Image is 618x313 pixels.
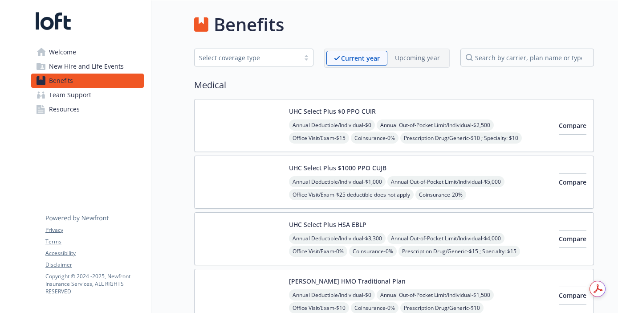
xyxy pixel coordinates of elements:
button: Compare [559,230,586,248]
span: Resources [49,102,80,116]
p: Upcoming year [395,53,440,62]
img: United Healthcare Insurance Company carrier logo [202,220,282,258]
input: search by carrier, plan name or type [460,49,594,66]
span: Upcoming year [387,51,447,66]
span: Compare [559,121,586,130]
span: Coinsurance - 0% [349,246,397,257]
a: Resources [31,102,144,116]
a: Privacy [45,226,143,234]
img: United Healthcare Insurance Company carrier logo [202,107,282,144]
span: Prescription Drug/Generic - $10 ; Specialty: $10 [400,132,522,144]
span: Welcome [49,45,76,59]
a: Team Support [31,88,144,102]
span: Compare [559,291,586,300]
button: Compare [559,173,586,191]
a: Disclaimer [45,261,143,269]
span: Coinsurance - 0% [351,132,398,144]
span: Office Visit/Exam - $15 [289,132,349,144]
span: Annual Out-of-Pocket Limit/Individual - $1,500 [377,289,494,301]
span: Office Visit/Exam - $25 deductible does not apply [289,189,414,200]
span: Annual Out-of-Pocket Limit/Individual - $5,000 [387,176,504,187]
span: Annual Deductible/Individual - $1,000 [289,176,386,187]
span: Annual Deductible/Individual - $0 [289,119,375,131]
a: Welcome [31,45,144,59]
p: Current year [341,54,380,63]
h2: Medical [194,78,594,92]
a: New Hire and Life Events [31,59,144,74]
span: Compare [559,178,586,186]
h1: Benefits [214,11,284,38]
span: Office Visit/Exam - 0% [289,246,347,257]
p: Copyright © 2024 - 2025 , Newfront Insurance Services, ALL RIGHTS RESERVED [45,272,143,295]
span: Prescription Drug/Generic - $15 ; Specialty: $15 [398,246,520,257]
span: Coinsurance - 20% [415,189,466,200]
span: Annual Deductible/Individual - $0 [289,289,375,301]
span: Annual Out-of-Pocket Limit/Individual - $4,000 [387,233,504,244]
div: Select coverage type [199,53,295,62]
a: Benefits [31,74,144,88]
span: Annual Out-of-Pocket Limit/Individual - $2,500 [377,119,494,131]
button: Compare [559,117,586,135]
a: Terms [45,238,143,246]
img: United Healthcare Insurance Company carrier logo [202,163,282,201]
button: Compare [559,287,586,305]
button: UHC Select Plus $0 PPO CUIR [289,107,376,116]
button: UHC Select Plus HSA EBLP [289,220,366,229]
span: Team Support [49,88,91,102]
span: Annual Deductible/Individual - $3,300 [289,233,386,244]
span: New Hire and Life Events [49,59,124,74]
button: UHC Select Plus $1000 PPO CUJB [289,163,386,173]
span: Compare [559,235,586,243]
a: Accessibility [45,249,143,257]
button: [PERSON_NAME] HMO Traditional Plan [289,276,406,286]
span: Benefits [49,74,73,88]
